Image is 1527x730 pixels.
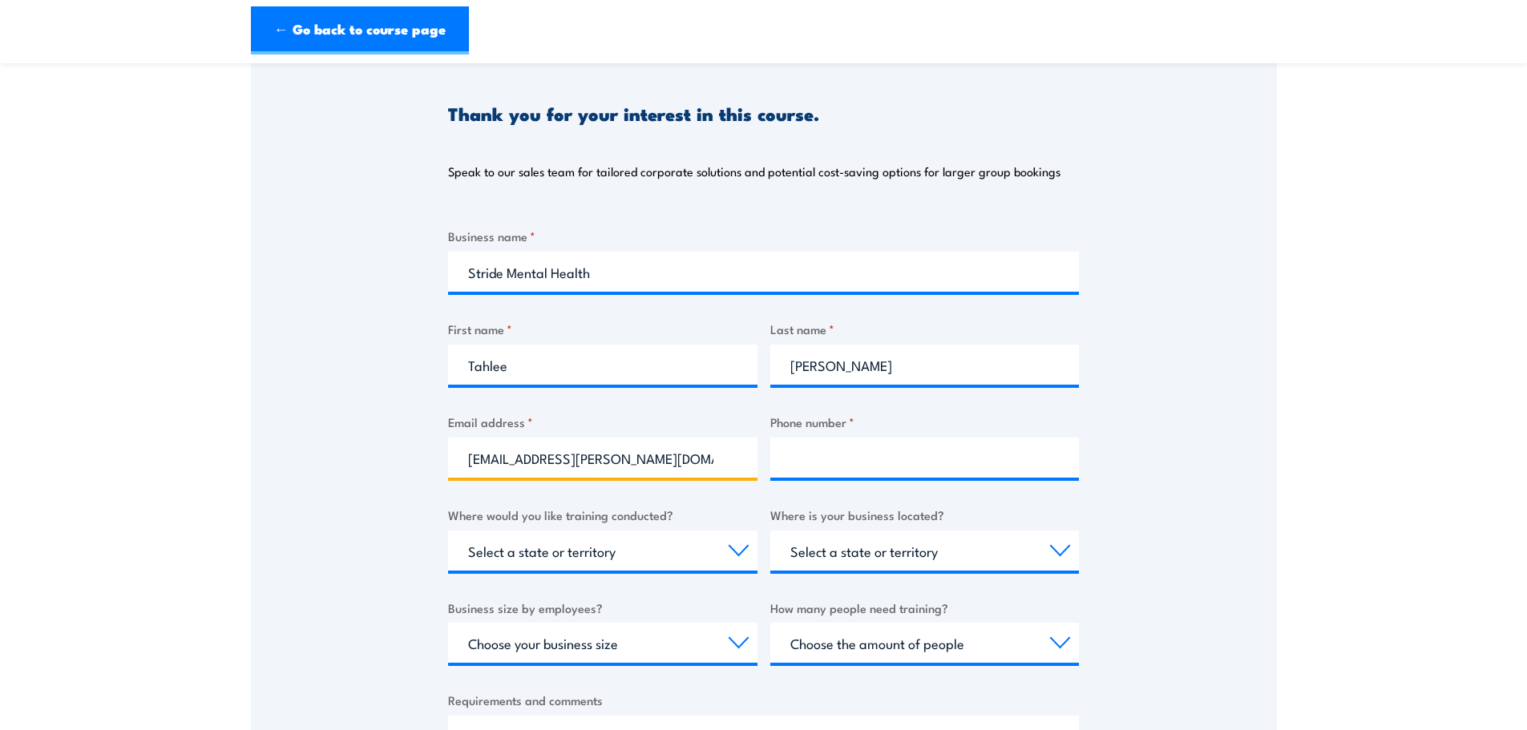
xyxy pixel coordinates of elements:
[448,506,757,524] label: Where would you like training conducted?
[448,320,757,338] label: First name
[448,413,757,431] label: Email address
[448,599,757,617] label: Business size by employees?
[448,163,1060,179] p: Speak to our sales team for tailored corporate solutions and potential cost-saving options for la...
[448,104,819,123] h3: Thank you for your interest in this course.
[770,413,1080,431] label: Phone number
[770,506,1080,524] label: Where is your business located?
[448,691,1079,709] label: Requirements and comments
[770,320,1080,338] label: Last name
[251,6,469,54] a: ← Go back to course page
[448,227,1079,245] label: Business name
[770,599,1080,617] label: How many people need training?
